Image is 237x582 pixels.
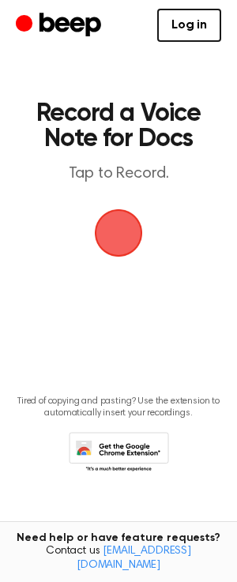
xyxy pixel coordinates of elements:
[13,396,224,419] p: Tired of copying and pasting? Use the extension to automatically insert your recordings.
[28,164,209,184] p: Tap to Record.
[77,546,191,571] a: [EMAIL_ADDRESS][DOMAIN_NAME]
[16,10,105,41] a: Beep
[9,545,228,573] span: Contact us
[28,101,209,152] h1: Record a Voice Note for Docs
[95,209,142,257] img: Beep Logo
[157,9,221,42] a: Log in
